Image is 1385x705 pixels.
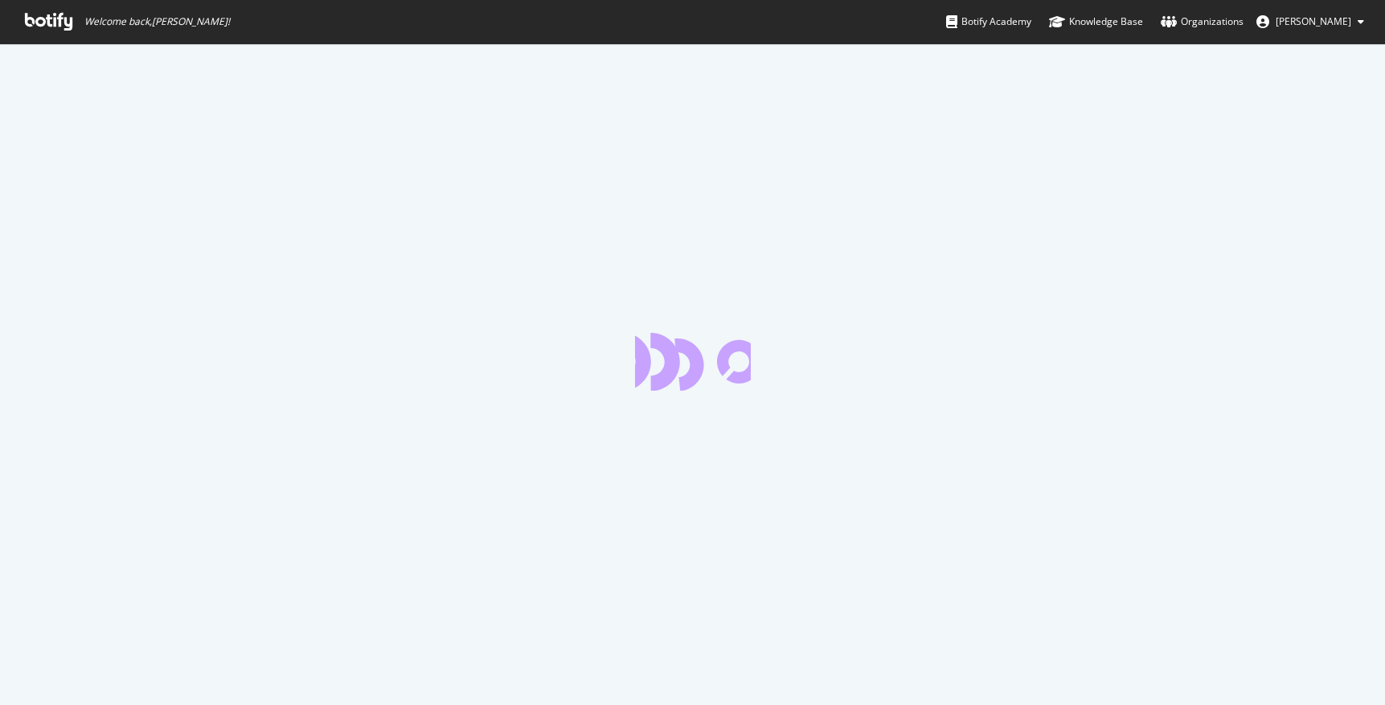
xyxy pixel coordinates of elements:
div: Knowledge Base [1049,14,1143,30]
div: Botify Academy [946,14,1031,30]
div: animation [635,333,751,391]
div: Organizations [1161,14,1244,30]
span: Vlajko Knezic [1276,14,1351,28]
button: [PERSON_NAME] [1244,9,1377,35]
span: Welcome back, [PERSON_NAME] ! [84,15,230,28]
